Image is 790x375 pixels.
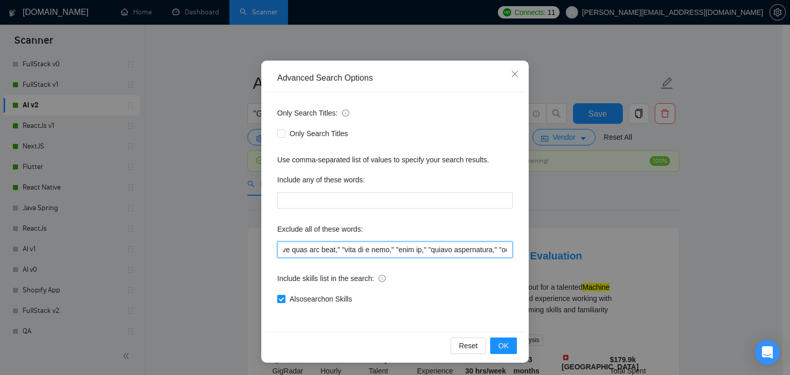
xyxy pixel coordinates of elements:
[277,221,363,237] label: Exclude all of these words:
[490,338,517,354] button: OK
[451,338,486,354] button: Reset
[277,154,513,165] div: Use comma-separated list of values to specify your search results.
[511,70,519,78] span: close
[277,273,386,284] span: Include skills list in the search:
[277,107,349,119] span: Only Search Titles:
[459,340,478,351] span: Reset
[285,128,352,139] span: Only Search Titles
[379,275,386,282] span: info-circle
[277,172,365,188] label: Include any of these words:
[501,61,529,88] button: Close
[285,293,356,305] span: Also search on Skills
[277,72,513,84] div: Advanced Search Options
[342,109,349,117] span: info-circle
[755,340,780,365] div: Open Intercom Messenger
[498,340,509,351] span: OK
